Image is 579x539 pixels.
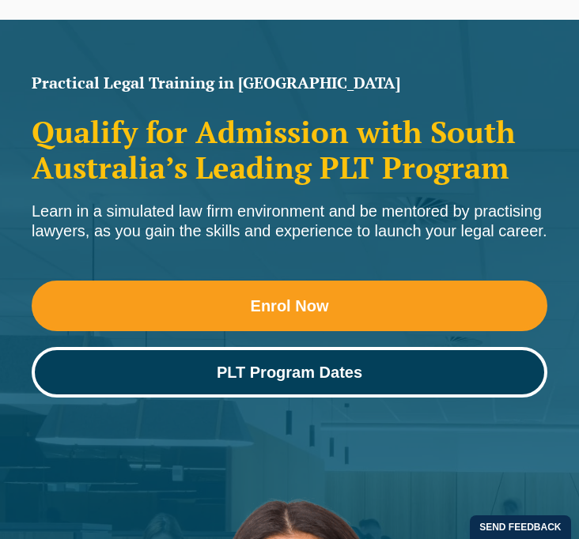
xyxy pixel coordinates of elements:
span: Enrol Now [251,298,329,314]
span: PLT Program Dates [217,364,362,380]
h2: Qualify for Admission with South Australia’s Leading PLT Program [32,115,547,186]
div: Learn in a simulated law firm environment and be mentored by practising lawyers, as you gain the ... [32,202,547,241]
a: Enrol Now [32,281,547,331]
h1: Practical Legal Training in [GEOGRAPHIC_DATA] [32,75,547,91]
a: PLT Program Dates [32,347,547,398]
